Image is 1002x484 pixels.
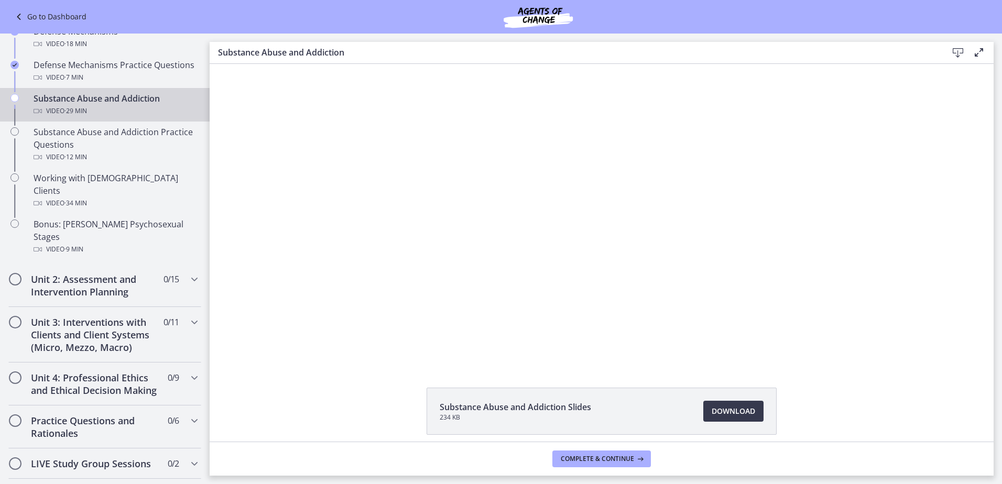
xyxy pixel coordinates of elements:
[218,46,931,59] h3: Substance Abuse and Addiction
[64,71,83,84] span: · 7 min
[561,455,634,463] span: Complete & continue
[31,273,159,298] h2: Unit 2: Assessment and Intervention Planning
[210,64,994,364] iframe: Video Lesson
[64,197,87,210] span: · 34 min
[440,401,591,413] span: Substance Abuse and Addiction Slides
[31,457,159,470] h2: LIVE Study Group Sessions
[552,450,651,467] button: Complete & continue
[10,61,19,69] i: Completed
[31,414,159,439] h2: Practice Questions and Rationales
[34,25,197,50] div: Defense Mechanisms
[34,126,197,163] div: Substance Abuse and Addiction Practice Questions
[34,151,197,163] div: Video
[34,92,197,117] div: Substance Abuse and Addiction
[64,151,87,163] span: · 12 min
[13,10,86,23] a: Go to Dashboard
[34,172,197,210] div: Working with [DEMOGRAPHIC_DATA] Clients
[64,243,83,256] span: · 9 min
[64,105,87,117] span: · 29 min
[475,4,601,29] img: Agents of Change Social Work Test Prep
[703,401,764,422] a: Download
[440,413,591,422] span: 234 KB
[34,105,197,117] div: Video
[34,38,197,50] div: Video
[31,371,159,397] h2: Unit 4: Professional Ethics and Ethical Decision Making
[164,316,179,328] span: 0 / 11
[31,316,159,354] h2: Unit 3: Interventions with Clients and Client Systems (Micro, Mezzo, Macro)
[34,197,197,210] div: Video
[34,59,197,84] div: Defense Mechanisms Practice Questions
[168,414,179,427] span: 0 / 6
[64,38,87,50] span: · 18 min
[168,457,179,470] span: 0 / 2
[168,371,179,384] span: 0 / 9
[34,218,197,256] div: Bonus: [PERSON_NAME] Psychosexual Stages
[34,243,197,256] div: Video
[164,273,179,285] span: 0 / 15
[34,71,197,84] div: Video
[712,405,755,417] span: Download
